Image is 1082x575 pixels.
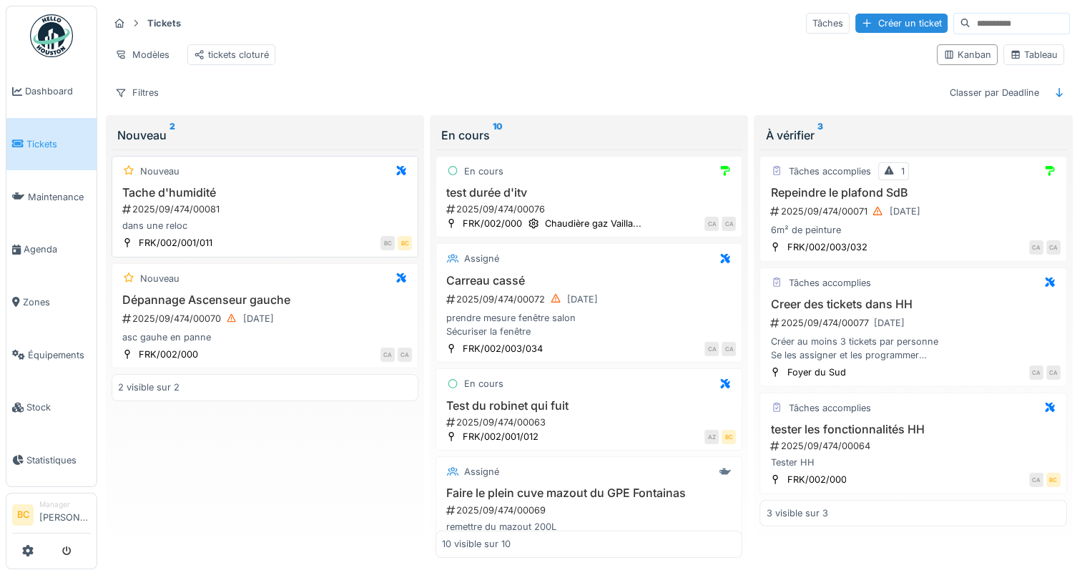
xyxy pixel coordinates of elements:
[6,223,97,276] a: Agenda
[873,316,904,330] div: [DATE]
[445,416,736,429] div: 2025/09/474/00063
[121,202,412,216] div: 2025/09/474/00081
[788,164,870,178] div: Tâches accomplies
[6,65,97,118] a: Dashboard
[442,486,736,500] h3: Faire le plein cuve mazout du GPE Fontainas
[169,127,175,144] sup: 2
[142,16,187,30] strong: Tickets
[817,127,822,144] sup: 3
[6,434,97,487] a: Statistiques
[23,295,91,309] span: Zones
[118,293,412,307] h3: Dépannage Ascenseur gauche
[855,14,948,33] div: Créer un ticket
[1046,365,1061,380] div: CA
[140,164,179,178] div: Nouveau
[441,127,737,144] div: En cours
[6,381,97,434] a: Stock
[118,186,412,200] h3: Tache d'humidité
[30,14,73,57] img: Badge_color-CXgf-gQk.svg
[704,342,719,356] div: CA
[769,439,1060,453] div: 2025/09/474/00064
[464,377,503,390] div: En cours
[766,423,1060,436] h3: tester les fonctionnalités HH
[806,13,850,34] div: Tâches
[117,127,413,144] div: Nouveau
[6,170,97,223] a: Maintenance
[26,453,91,467] span: Statistiques
[1029,240,1043,255] div: CA
[28,348,91,362] span: Équipements
[6,118,97,171] a: Tickets
[769,314,1060,332] div: 2025/09/474/00077
[139,348,198,361] div: FRK/002/000
[398,236,412,250] div: BC
[380,348,395,362] div: CA
[109,82,165,103] div: Filtres
[1010,48,1058,62] div: Tableau
[769,202,1060,220] div: 2025/09/474/00071
[463,430,538,443] div: FRK/002/001/012
[445,202,736,216] div: 2025/09/474/00076
[26,400,91,414] span: Stock
[26,137,91,151] span: Tickets
[900,164,904,178] div: 1
[1046,240,1061,255] div: CA
[722,217,736,231] div: CA
[545,217,641,230] div: Chaudière gaz Vailla...
[943,82,1046,103] div: Classer par Deadline
[398,348,412,362] div: CA
[109,44,176,65] div: Modèles
[464,164,503,178] div: En cours
[380,236,395,250] div: BC
[464,252,499,265] div: Assigné
[6,276,97,329] a: Zones
[788,276,870,290] div: Tâches accomplies
[24,242,91,256] span: Agenda
[12,504,34,526] li: BC
[704,217,719,231] div: CA
[194,48,269,62] div: tickets cloturé
[39,499,91,530] li: [PERSON_NAME]
[442,186,736,200] h3: test durée d'itv
[121,310,412,328] div: 2025/09/474/00070
[766,335,1060,362] div: Créer au moins 3 tickets par personne Se les assigner et les programmer les faire avancer dans le...
[6,328,97,381] a: Équipements
[463,217,522,230] div: FRK/002/000
[118,380,179,394] div: 2 visible sur 2
[463,342,543,355] div: FRK/002/003/034
[722,342,736,356] div: CA
[1029,365,1043,380] div: CA
[1046,473,1061,487] div: BC
[1029,473,1043,487] div: CA
[722,430,736,444] div: BC
[889,205,920,218] div: [DATE]
[445,290,736,308] div: 2025/09/474/00072
[140,272,179,285] div: Nouveau
[28,190,91,204] span: Maintenance
[766,456,1060,469] div: Tester HH
[567,293,598,306] div: [DATE]
[39,499,91,510] div: Manager
[445,503,736,517] div: 2025/09/474/00069
[442,311,736,338] div: prendre mesure fenêtre salon Sécuriser la fenêtre
[766,298,1060,311] h3: Creer des tickets dans HH
[788,401,870,415] div: Tâches accomplies
[787,365,845,379] div: Foyer du Sud
[139,236,212,250] div: FRK/002/001/011
[787,240,867,254] div: FRK/002/003/032
[25,84,91,98] span: Dashboard
[243,312,274,325] div: [DATE]
[766,186,1060,200] h3: Repeindre le plafond SdB
[765,127,1061,144] div: À vérifier
[12,499,91,534] a: BC Manager[PERSON_NAME]
[766,223,1060,237] div: 6m² de peinture
[464,465,499,478] div: Assigné
[118,219,412,232] div: dans une reloc
[442,399,736,413] h3: Test du robinet qui fuit
[766,506,827,520] div: 3 visible sur 3
[442,538,511,551] div: 10 visible sur 10
[704,430,719,444] div: AZ
[787,473,846,486] div: FRK/002/000
[442,274,736,287] h3: Carreau cassé
[943,48,991,62] div: Kanban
